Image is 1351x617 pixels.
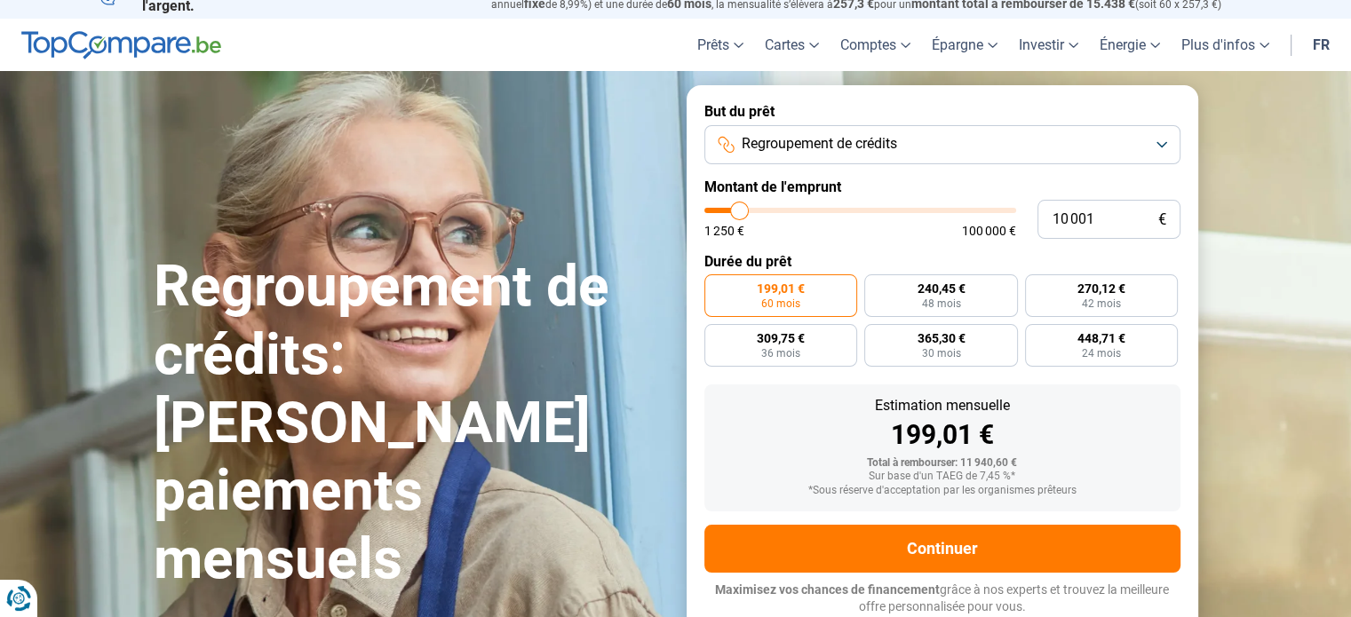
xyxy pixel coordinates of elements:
[1008,19,1089,71] a: Investir
[719,485,1166,497] div: *Sous réserve d'acceptation par les organismes prêteurs
[719,399,1166,413] div: Estimation mensuelle
[704,253,1180,270] label: Durée du prêt
[1077,332,1125,344] span: 448,71 €
[1082,348,1121,359] span: 24 mois
[1089,19,1171,71] a: Énergie
[761,298,800,309] span: 60 mois
[742,134,897,154] span: Regroupement de crédits
[757,332,805,344] span: 309,75 €
[719,422,1166,448] div: 199,01 €
[754,19,830,71] a: Cartes
[917,282,965,295] span: 240,45 €
[1158,212,1166,227] span: €
[704,525,1180,573] button: Continuer
[21,31,221,59] img: TopCompare
[1171,19,1280,71] a: Plus d'infos
[719,471,1166,483] div: Sur base d'un TAEG de 7,45 %*
[704,125,1180,164] button: Regroupement de crédits
[1302,19,1340,71] a: fr
[704,581,1180,616] p: grâce à nos experts et trouvez la meilleure offre personnalisée pour vous.
[154,253,665,594] h1: Regroupement de crédits: [PERSON_NAME] paiements mensuels
[757,282,805,295] span: 199,01 €
[917,332,965,344] span: 365,30 €
[1077,282,1125,295] span: 270,12 €
[687,19,754,71] a: Prêts
[921,19,1008,71] a: Épargne
[719,457,1166,470] div: Total à rembourser: 11 940,60 €
[1082,298,1121,309] span: 42 mois
[704,103,1180,120] label: But du prêt
[761,348,800,359] span: 36 mois
[962,225,1016,237] span: 100 000 €
[704,178,1180,195] label: Montant de l'emprunt
[704,225,744,237] span: 1 250 €
[921,298,960,309] span: 48 mois
[715,582,940,597] span: Maximisez vos chances de financement
[921,348,960,359] span: 30 mois
[830,19,921,71] a: Comptes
